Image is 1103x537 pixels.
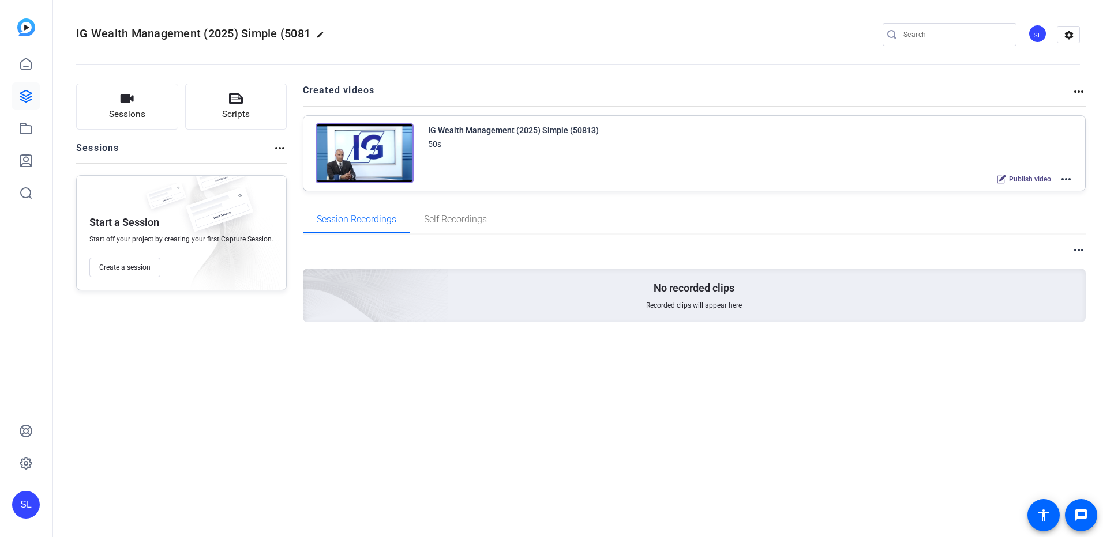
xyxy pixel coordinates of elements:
[187,158,251,201] img: fake-session.png
[89,215,159,229] p: Start a Session
[646,301,742,310] span: Recorded clips will appear here
[109,108,145,121] span: Sessions
[428,123,599,137] div: IG Wealth Management (2025) Simple (50813)
[1009,175,1051,184] span: Publish video
[185,84,287,130] button: Scripts
[903,28,1007,41] input: Search
[76,27,310,40] span: IG Wealth Management (2025) Simple (5081
[89,235,273,244] span: Start off your project by creating your first Capture Session.
[428,137,441,151] div: 50s
[1028,24,1047,43] div: SL
[1028,24,1048,44] ngx-avatar: Sebastien Lachance
[174,155,449,405] img: embarkstudio-empty-session.png
[316,123,414,183] img: Creator Project Thumbnail
[273,141,287,155] mat-icon: more_horiz
[76,141,119,163] h2: Sessions
[424,215,487,224] span: Self Recordings
[303,84,1072,106] h2: Created videos
[222,108,250,121] span: Scripts
[17,18,35,36] img: blue-gradient.svg
[12,491,40,519] div: SL
[1072,85,1086,99] mat-icon: more_horiz
[1037,508,1051,522] mat-icon: accessibility
[99,263,151,272] span: Create a session
[1074,508,1088,522] mat-icon: message
[316,31,330,44] mat-icon: edit
[1072,243,1086,257] mat-icon: more_horiz
[1057,27,1081,44] mat-icon: settings
[1059,172,1073,186] mat-icon: more_horiz
[140,183,192,217] img: fake-session.png
[89,258,160,277] button: Create a session
[176,187,262,244] img: fake-session.png
[168,172,280,296] img: embarkstudio-empty-session.png
[317,215,396,224] span: Session Recordings
[654,281,734,295] p: No recorded clips
[76,84,178,130] button: Sessions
